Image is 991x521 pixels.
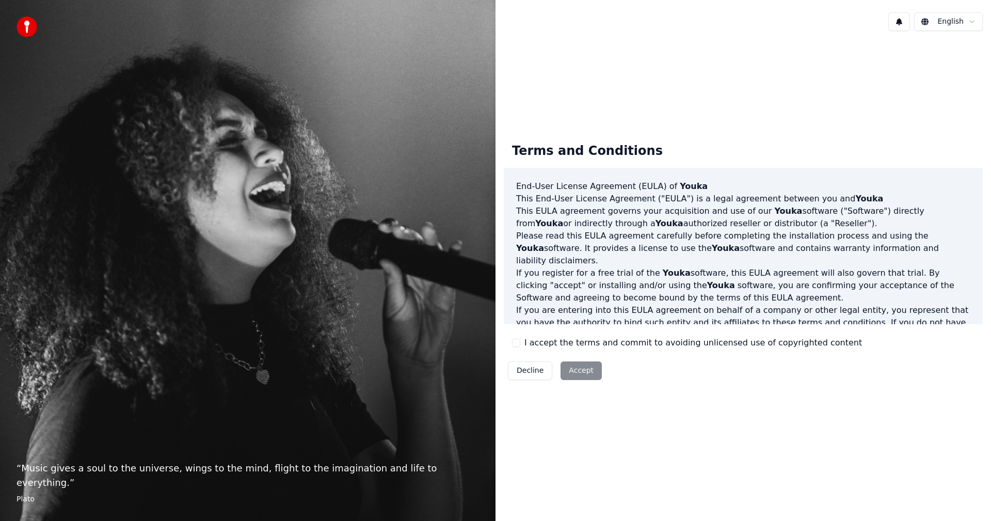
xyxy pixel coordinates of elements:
[524,337,862,349] label: I accept the terms and commit to avoiding unlicensed use of copyrighted content
[504,135,671,168] div: Terms and Conditions
[516,243,544,253] span: Youka
[663,268,691,278] span: Youka
[516,304,970,354] p: If you are entering into this EULA agreement on behalf of a company or other legal entity, you re...
[508,361,552,380] button: Decline
[17,461,479,490] p: “ Music gives a soul to the universe, wings to the mind, flight to the imagination and life to ev...
[774,206,802,216] span: Youka
[516,193,970,205] p: This End-User License Agreement ("EULA") is a legal agreement between you and
[535,218,563,228] span: Youka
[712,243,740,253] span: Youka
[516,205,970,230] p: This EULA agreement governs your acquisition and use of our software ("Software") directly from o...
[516,267,970,304] p: If you register for a free trial of the software, this EULA agreement will also govern that trial...
[516,180,970,193] h3: End-User License Agreement (EULA) of
[680,181,708,191] span: Youka
[17,17,37,37] img: youka
[656,218,683,228] span: Youka
[17,494,479,504] footer: Plato
[707,280,735,290] span: Youka
[516,230,970,267] p: Please read this EULA agreement carefully before completing the installation process and using th...
[855,194,883,203] span: Youka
